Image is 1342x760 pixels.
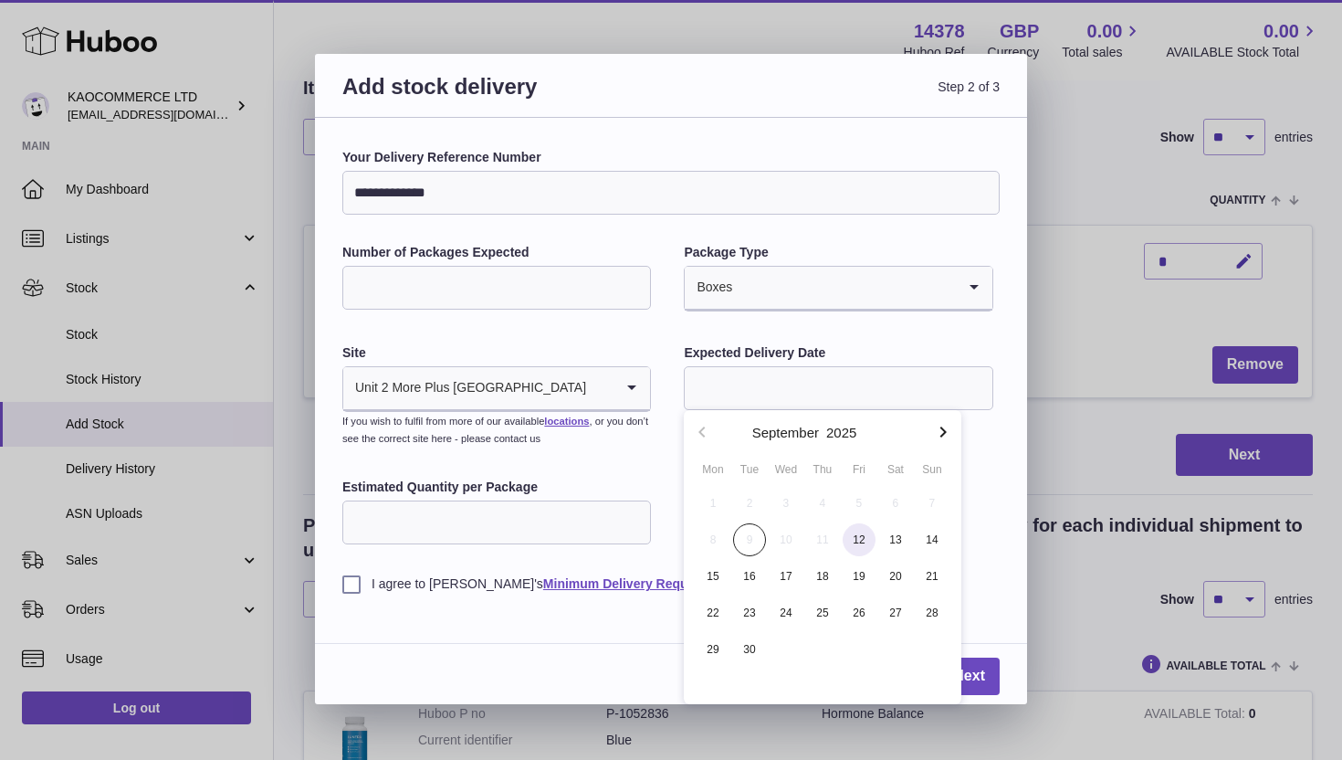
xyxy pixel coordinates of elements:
[685,267,733,309] span: Boxes
[543,576,741,591] a: Minimum Delivery Requirements
[916,596,949,629] span: 28
[544,416,589,427] a: locations
[804,595,841,631] button: 25
[804,522,841,558] button: 11
[671,72,1000,122] span: Step 2 of 3
[804,485,841,522] button: 4
[806,560,839,593] span: 18
[731,461,768,478] div: Tue
[695,631,731,668] button: 29
[768,595,804,631] button: 24
[342,344,651,362] label: Site
[685,267,991,311] div: Search for option
[879,487,912,520] span: 6
[342,244,651,261] label: Number of Packages Expected
[695,558,731,595] button: 15
[695,595,731,631] button: 22
[916,560,949,593] span: 21
[342,479,651,496] label: Estimated Quantity per Package
[841,461,877,478] div: Fri
[877,485,914,522] button: 6
[914,485,950,522] button: 7
[841,522,877,558] button: 12
[804,461,841,478] div: Thu
[695,522,731,558] button: 8
[695,461,731,478] div: Mon
[916,523,949,556] span: 14
[752,426,819,439] button: September
[806,596,839,629] span: 25
[877,461,914,478] div: Sat
[342,575,1000,593] label: I agree to [PERSON_NAME]'s
[879,523,912,556] span: 13
[841,595,877,631] button: 26
[770,596,802,629] span: 24
[914,522,950,558] button: 14
[731,558,768,595] button: 16
[733,487,766,520] span: 2
[877,522,914,558] button: 13
[768,485,804,522] button: 3
[697,633,729,666] span: 29
[770,560,802,593] span: 17
[342,72,671,122] h3: Add stock delivery
[841,485,877,522] button: 5
[804,558,841,595] button: 18
[877,558,914,595] button: 20
[731,485,768,522] button: 2
[806,523,839,556] span: 11
[914,595,950,631] button: 28
[733,596,766,629] span: 23
[768,558,804,595] button: 17
[806,487,839,520] span: 4
[770,523,802,556] span: 10
[877,595,914,631] button: 27
[914,558,950,595] button: 21
[733,523,766,556] span: 9
[938,658,1000,695] a: Next
[731,595,768,631] button: 23
[914,461,950,478] div: Sun
[916,487,949,520] span: 7
[731,522,768,558] button: 9
[733,633,766,666] span: 30
[697,596,729,629] span: 22
[768,522,804,558] button: 10
[843,560,875,593] span: 19
[697,560,729,593] span: 15
[342,149,1000,166] label: Your Delivery Reference Number
[841,558,877,595] button: 19
[684,244,992,261] label: Package Type
[768,461,804,478] div: Wed
[695,485,731,522] button: 1
[879,560,912,593] span: 20
[733,267,955,309] input: Search for option
[879,596,912,629] span: 27
[342,416,648,444] small: If you wish to fulfil from more of our available , or you don’t see the correct site here - pleas...
[587,367,613,409] input: Search for option
[343,367,587,409] span: Unit 2 More Plus [GEOGRAPHIC_DATA]
[770,487,802,520] span: 3
[843,487,875,520] span: 5
[343,367,650,411] div: Search for option
[684,344,992,362] label: Expected Delivery Date
[733,560,766,593] span: 16
[697,487,729,520] span: 1
[826,426,856,439] button: 2025
[843,523,875,556] span: 12
[697,523,729,556] span: 8
[843,596,875,629] span: 26
[731,631,768,668] button: 30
